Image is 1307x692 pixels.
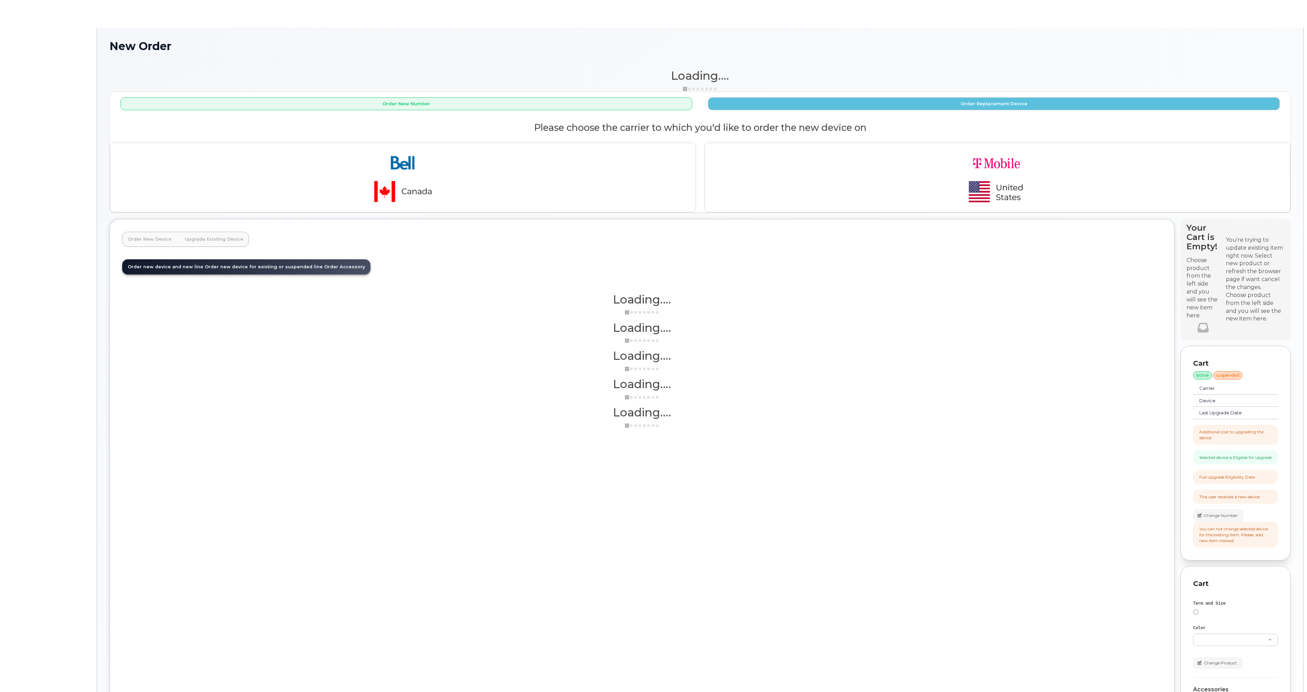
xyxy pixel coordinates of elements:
div: You can not change selected device for the existing item. Please, add new item instead. [1199,526,1272,544]
td: Last Upgrade Date [1193,407,1262,419]
td: Carrier [1193,382,1262,395]
p: Choose product from the left side and you will see the new item here. [1187,257,1220,320]
button: Order Replacement Device [708,97,1280,110]
img: t-mobile-78392d334a420d5b7f0e63d4fa81f6287a21d394dc80d677554bb55bbab1186f.png [949,148,1046,206]
h1: New Order [109,40,1291,52]
h1: Loading.... [122,406,1162,419]
h1: Loading.... [122,349,1162,362]
h1: Loading.... [122,378,1162,390]
td: Device [1193,395,1262,407]
div: Additional cost to upgrading the device [1199,429,1272,441]
button: Change Product [1193,657,1243,669]
img: ajax-loader-3a6953c30dc77f0bf724df975f13086db4f4c1262e45940f03d1251963f1bf2e.gif [625,423,659,428]
button: Change Number [1193,509,1243,521]
div: Choose product from the left side and you will see the new item here. [1226,291,1285,323]
img: ajax-loader-3a6953c30dc77f0bf724df975f13086db4f4c1262e45940f03d1251963f1bf2e.gif [625,338,659,343]
h1: Loading.... [122,293,1162,306]
button: Order New Number [120,97,692,110]
img: bell-18aeeabaf521bd2b78f928a02ee3b89e57356879d39bd386a17a7cccf8069aed.png [355,148,451,206]
div: Full Upgrade Eligibility Date [1199,474,1255,480]
h1: Loading.... [122,321,1162,334]
img: ajax-loader-3a6953c30dc77f0bf724df975f13086db4f4c1262e45940f03d1251963f1bf2e.gif [625,310,659,315]
img: ajax-loader-3a6953c30dc77f0bf724df975f13086db4f4c1262e45940f03d1251963f1bf2e.gif [625,366,659,372]
img: ajax-loader-3a6953c30dc77f0bf724df975f13086db4f4c1262e45940f03d1251963f1bf2e.gif [625,395,659,400]
span: Order Accessory [324,264,365,269]
span: Change Product [1204,660,1237,666]
div: suspended [1213,371,1242,379]
h1: Loading.... [109,69,1291,82]
div: You're trying to update existing item right now. Select new product or refresh the browser page i... [1226,236,1285,291]
a: Upgrade Existing Device [179,232,249,247]
div: active [1193,371,1212,379]
h4: Your Cart is Empty! [1187,223,1220,251]
img: ajax-loader-3a6953c30dc77f0bf724df975f13086db4f4c1262e45940f03d1251963f1bf2e.gif [683,86,717,92]
p: Cart [1193,579,1278,589]
div: This user received a new device [1199,494,1260,500]
a: Order New Device [122,232,177,247]
p: Cart [1193,358,1278,368]
div: Term and Size [1193,600,1278,606]
span: Order new device for existing or suspended line [205,264,323,269]
div: Selected device is Eligible for upgrade [1199,454,1272,460]
h2: Please choose the carrier to which you'd like to order the new device on [110,123,1290,133]
div: Color [1193,625,1278,631]
span: Change Number [1204,512,1238,519]
span: Order new device and new line [128,264,203,269]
